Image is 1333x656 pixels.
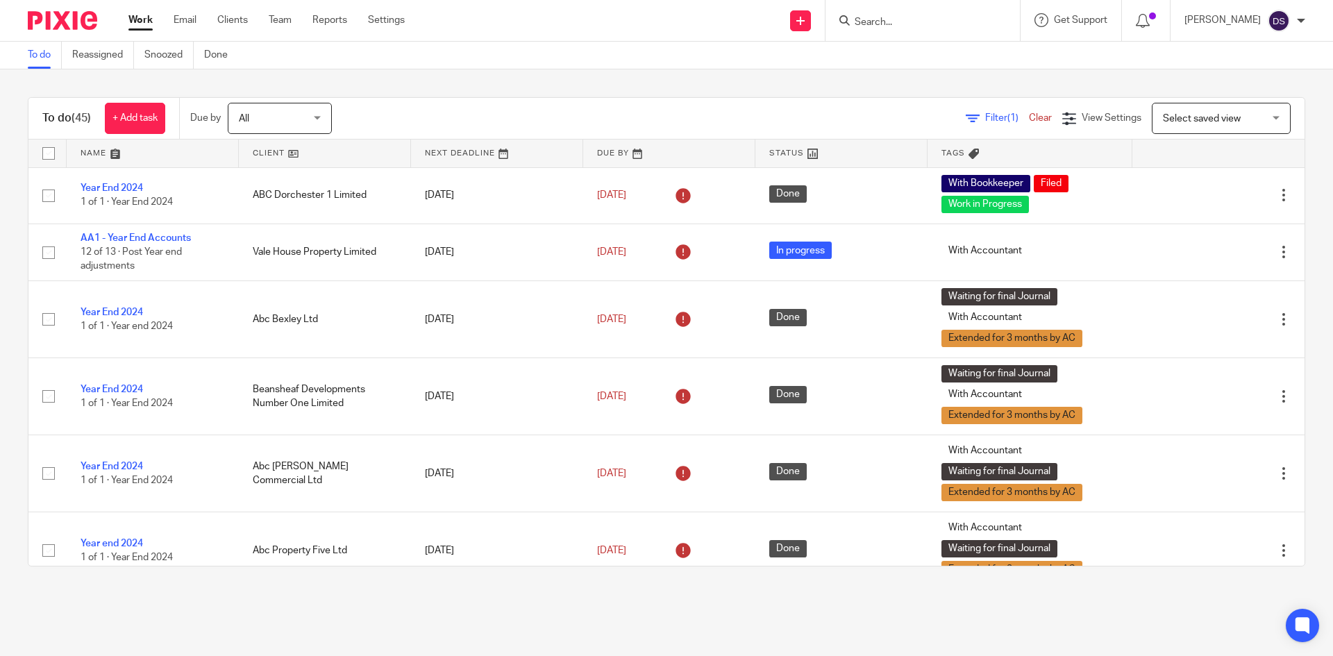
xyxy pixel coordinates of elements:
[941,484,1082,501] span: Extended for 3 months by AC
[239,114,249,124] span: All
[368,13,405,27] a: Settings
[81,183,143,193] a: Year End 2024
[81,233,191,243] a: AA1 - Year End Accounts
[1082,113,1141,123] span: View Settings
[597,314,626,324] span: [DATE]
[769,242,832,259] span: In progress
[769,309,807,326] span: Done
[42,111,91,126] h1: To do
[411,512,583,589] td: [DATE]
[1184,13,1261,27] p: [PERSON_NAME]
[217,13,248,27] a: Clients
[985,113,1029,123] span: Filter
[597,469,626,478] span: [DATE]
[411,167,583,224] td: [DATE]
[941,407,1082,424] span: Extended for 3 months by AC
[1268,10,1290,32] img: svg%3E
[312,13,347,27] a: Reports
[81,308,143,317] a: Year End 2024
[941,149,965,157] span: Tags
[239,358,411,435] td: Beansheaf Developments Number One Limited
[81,198,173,208] span: 1 of 1 · Year End 2024
[81,321,173,331] span: 1 of 1 · Year end 2024
[174,13,196,27] a: Email
[597,392,626,401] span: [DATE]
[941,196,1029,213] span: Work in Progress
[81,385,143,394] a: Year End 2024
[411,224,583,280] td: [DATE]
[597,546,626,555] span: [DATE]
[1007,113,1018,123] span: (1)
[941,365,1057,382] span: Waiting for final Journal
[190,111,221,125] p: Due by
[1029,113,1052,123] a: Clear
[411,435,583,512] td: [DATE]
[941,561,1082,578] span: Extended for 3 months by AC
[128,13,153,27] a: Work
[28,42,62,69] a: To do
[1054,15,1107,25] span: Get Support
[239,512,411,589] td: Abc Property Five Ltd
[769,185,807,203] span: Done
[411,358,583,435] td: [DATE]
[853,17,978,29] input: Search
[941,309,1029,326] span: With Accountant
[1163,114,1241,124] span: Select saved view
[597,190,626,200] span: [DATE]
[239,280,411,358] td: Abc Bexley Ltd
[269,13,292,27] a: Team
[411,280,583,358] td: [DATE]
[81,539,143,548] a: Year end 2024
[239,224,411,280] td: Vale House Property Limited
[597,247,626,257] span: [DATE]
[81,462,143,471] a: Year End 2024
[941,330,1082,347] span: Extended for 3 months by AC
[941,540,1057,557] span: Waiting for final Journal
[769,386,807,403] span: Done
[105,103,165,134] a: + Add task
[239,167,411,224] td: ABC Dorchester 1 Limited
[941,463,1057,480] span: Waiting for final Journal
[941,386,1029,403] span: With Accountant
[941,288,1057,305] span: Waiting for final Journal
[769,463,807,480] span: Done
[28,11,97,30] img: Pixie
[72,42,134,69] a: Reassigned
[81,553,173,562] span: 1 of 1 · Year End 2024
[81,247,182,271] span: 12 of 13 · Post Year end adjustments
[81,398,173,408] span: 1 of 1 · Year End 2024
[769,540,807,557] span: Done
[941,442,1029,460] span: With Accountant
[72,112,91,124] span: (45)
[941,519,1029,537] span: With Accountant
[1034,175,1068,192] span: Filed
[239,435,411,512] td: Abc [PERSON_NAME] Commercial Ltd
[941,242,1029,259] span: With Accountant
[204,42,238,69] a: Done
[941,175,1030,192] span: With Bookkeeper
[144,42,194,69] a: Snoozed
[81,476,173,485] span: 1 of 1 · Year End 2024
